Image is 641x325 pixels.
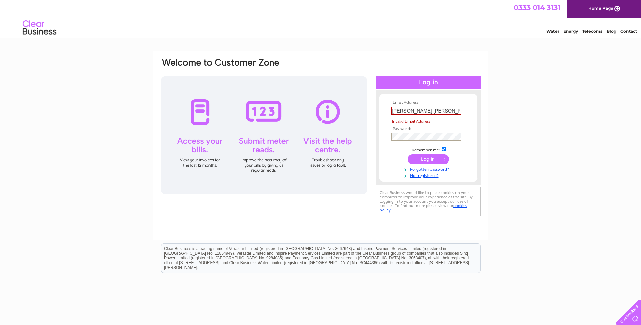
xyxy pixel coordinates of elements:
[620,29,637,34] a: Contact
[376,187,481,216] div: Clear Business would like to place cookies on your computer to improve your experience of the sit...
[389,100,468,105] th: Email Address:
[607,29,616,34] a: Blog
[380,203,467,212] a: cookies policy
[389,146,468,153] td: Remember me?
[22,18,57,38] img: logo.png
[563,29,578,34] a: Energy
[546,29,559,34] a: Water
[392,119,430,124] span: Invalid Email Address
[582,29,602,34] a: Telecoms
[391,166,468,172] a: Forgotten password?
[161,4,480,33] div: Clear Business is a trading name of Verastar Limited (registered in [GEOGRAPHIC_DATA] No. 3667643...
[389,127,468,131] th: Password:
[391,172,468,178] a: Not registered?
[514,3,560,12] a: 0333 014 3131
[408,154,449,164] input: Submit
